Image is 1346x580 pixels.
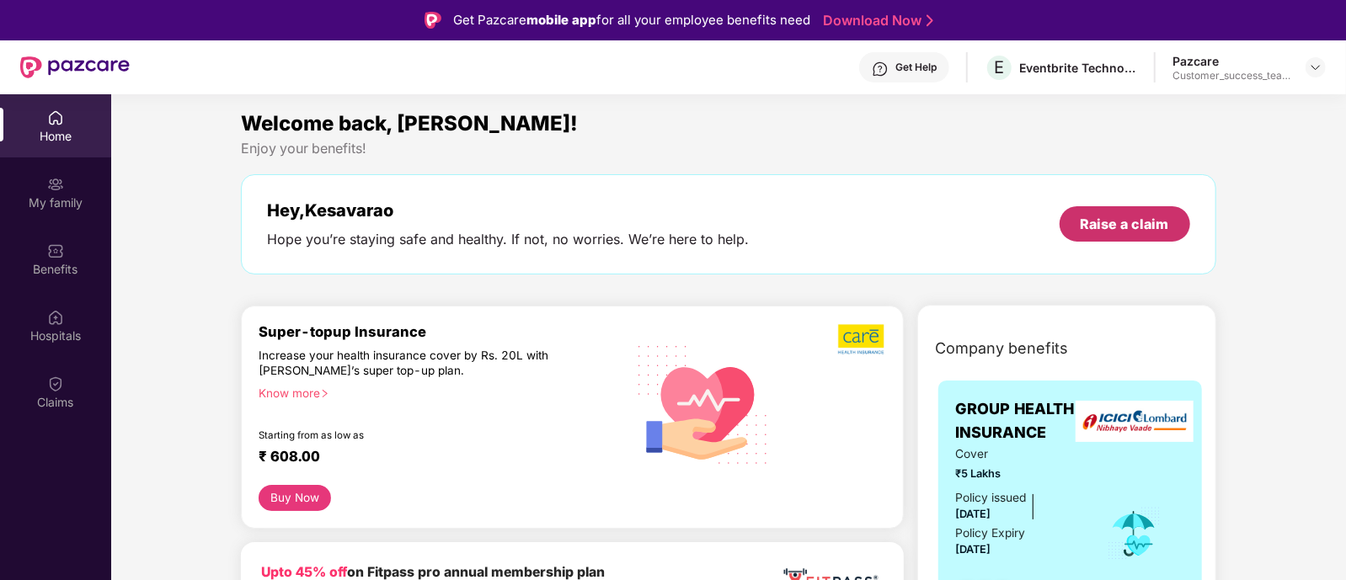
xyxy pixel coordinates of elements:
[995,57,1005,77] span: E
[1107,506,1162,561] img: icon
[1076,401,1194,442] img: insurerLogo
[823,12,928,29] a: Download Now
[320,389,329,398] span: right
[241,140,1215,157] div: Enjoy your benefits!
[955,524,1025,543] div: Policy Expiry
[935,337,1068,360] span: Company benefits
[955,466,1084,482] span: ₹5 Lakhs
[1172,53,1290,69] div: Pazcare
[955,543,991,556] span: [DATE]
[259,348,552,378] div: Increase your health insurance cover by Rs. 20L with [PERSON_NAME]’s super top-up plan.
[259,429,553,441] div: Starting from as low as
[955,489,1026,508] div: Policy issued
[895,61,937,74] div: Get Help
[453,10,810,30] div: Get Pazcare for all your employee benefits need
[1081,215,1169,233] div: Raise a claim
[838,323,886,355] img: b5dec4f62d2307b9de63beb79f102df3.png
[526,12,596,28] strong: mobile app
[872,61,889,77] img: svg+xml;base64,PHN2ZyBpZD0iSGVscC0zMngzMiIgeG1sbnM9Imh0dHA6Ly93d3cudzMub3JnLzIwMDAvc3ZnIiB3aWR0aD...
[241,111,578,136] span: Welcome back, [PERSON_NAME]!
[47,242,64,259] img: svg+xml;base64,PHN2ZyBpZD0iQmVuZWZpdHMiIHhtbG5zPSJodHRwOi8vd3d3LnczLm9yZy8yMDAwL3N2ZyIgd2lkdGg9Ij...
[955,445,1084,464] span: Cover
[927,12,933,29] img: Stroke
[1019,60,1137,76] div: Eventbrite Technologies India Private Limited
[47,375,64,392] img: svg+xml;base64,PHN2ZyBpZD0iQ2xhaW0iIHhtbG5zPSJodHRwOi8vd3d3LnczLm9yZy8yMDAwL3N2ZyIgd2lkdGg9IjIwIi...
[1172,69,1290,82] div: Customer_success_team_lead
[47,109,64,126] img: svg+xml;base64,PHN2ZyBpZD0iSG9tZSIgeG1sbnM9Imh0dHA6Ly93d3cudzMub3JnLzIwMDAvc3ZnIiB3aWR0aD0iMjAiIG...
[625,324,782,483] img: svg+xml;base64,PHN2ZyB4bWxucz0iaHR0cDovL3d3dy53My5vcmcvMjAwMC9zdmciIHhtbG5zOnhsaW5rPSJodHRwOi8vd3...
[955,397,1084,445] span: GROUP HEALTH INSURANCE
[1309,61,1322,74] img: svg+xml;base64,PHN2ZyBpZD0iRHJvcGRvd24tMzJ4MzIiIHhtbG5zPSJodHRwOi8vd3d3LnczLm9yZy8yMDAwL3N2ZyIgd2...
[261,564,347,580] b: Upto 45% off
[955,508,991,520] span: [DATE]
[261,564,605,580] b: on Fitpass pro annual membership plan
[259,386,614,397] div: Know more
[259,323,624,340] div: Super-topup Insurance
[425,12,441,29] img: Logo
[259,448,607,468] div: ₹ 608.00
[20,56,130,78] img: New Pazcare Logo
[47,309,64,326] img: svg+xml;base64,PHN2ZyBpZD0iSG9zcGl0YWxzIiB4bWxucz0iaHR0cDovL3d3dy53My5vcmcvMjAwMC9zdmciIHdpZHRoPS...
[267,200,749,221] div: Hey, Kesavarao
[259,485,330,511] button: Buy Now
[47,176,64,193] img: svg+xml;base64,PHN2ZyB3aWR0aD0iMjAiIGhlaWdodD0iMjAiIHZpZXdCb3g9IjAgMCAyMCAyMCIgZmlsbD0ibm9uZSIgeG...
[267,231,749,248] div: Hope you’re staying safe and healthy. If not, no worries. We’re here to help.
